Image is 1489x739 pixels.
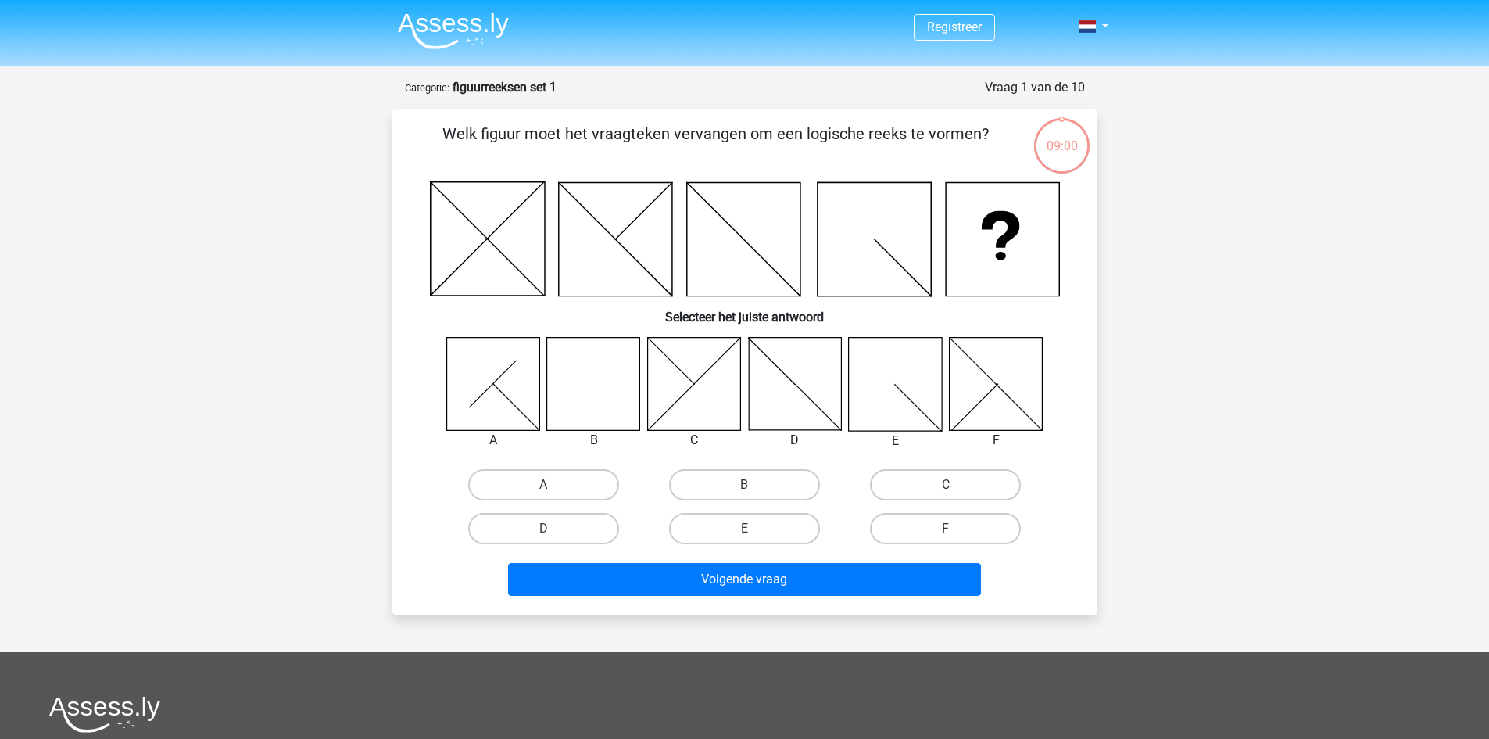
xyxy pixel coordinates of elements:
div: C [635,431,753,450]
p: Welk figuur moet het vraagteken vervangen om een logische reeks te vormen? [417,122,1014,169]
a: Registreer [927,20,982,34]
div: A [435,431,553,450]
div: E [836,432,954,450]
label: B [669,469,820,500]
div: F [937,431,1055,450]
div: Vraag 1 van de 10 [985,78,1085,97]
label: F [870,513,1021,544]
label: E [669,513,820,544]
div: B [535,431,653,450]
h6: Selecteer het juiste antwoord [417,297,1072,325]
div: 09:00 [1033,117,1091,156]
img: Assessly logo [49,696,160,733]
button: Volgende vraag [508,563,981,596]
img: Assessly [398,13,509,49]
strong: figuurreeksen set 1 [453,80,557,95]
label: C [870,469,1021,500]
small: Categorie: [405,82,449,94]
label: A [468,469,619,500]
label: D [468,513,619,544]
div: D [736,431,854,450]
